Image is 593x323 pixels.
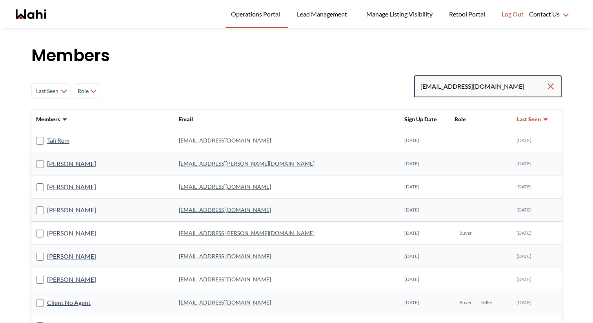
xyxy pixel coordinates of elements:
a: [PERSON_NAME] [47,251,96,261]
td: [DATE] [512,291,562,314]
input: Search input [420,79,546,93]
a: [EMAIL_ADDRESS][DOMAIN_NAME] [179,276,271,283]
td: [DATE] [400,199,450,222]
a: [EMAIL_ADDRESS][DOMAIN_NAME] [179,183,271,190]
a: [PERSON_NAME] [47,159,96,169]
span: Buyer [459,230,472,236]
td: [DATE] [512,129,562,152]
a: [EMAIL_ADDRESS][DOMAIN_NAME] [179,206,271,213]
span: Sign Up Date [404,116,437,122]
button: Members [36,115,68,123]
span: Retool Portal [449,9,487,19]
span: Manage Listing Visibility [364,9,435,19]
span: Email [179,116,193,122]
a: Tali Rem [47,135,69,146]
a: [PERSON_NAME] [47,274,96,285]
button: Clear search [546,79,555,93]
a: [EMAIL_ADDRESS][PERSON_NAME][DOMAIN_NAME] [179,160,315,167]
td: [DATE] [400,222,450,245]
span: Last Seen [517,115,541,123]
span: Operations Portal [231,9,283,19]
h1: Members [31,44,562,68]
a: [PERSON_NAME] [47,228,96,238]
span: Members [36,115,60,123]
td: [DATE] [400,245,450,268]
td: [DATE] [512,245,562,268]
td: [DATE] [400,129,450,152]
button: Last Seen [517,115,549,123]
span: Log Out [502,9,524,19]
a: [EMAIL_ADDRESS][DOMAIN_NAME] [179,253,271,259]
span: Lead Management [297,9,350,19]
td: [DATE] [400,175,450,199]
span: Role [455,116,466,122]
td: [DATE] [512,175,562,199]
a: [EMAIL_ADDRESS][DOMAIN_NAME] [179,137,271,144]
td: [DATE] [512,222,562,245]
td: [DATE] [400,291,450,314]
td: [DATE] [400,152,450,175]
td: [DATE] [512,199,562,222]
a: [EMAIL_ADDRESS][PERSON_NAME][DOMAIN_NAME] [179,230,315,236]
a: [PERSON_NAME] [47,205,96,215]
a: Client No Agent [47,297,91,308]
span: Seller [481,299,493,306]
span: Last Seen [35,84,59,98]
td: [DATE] [512,268,562,291]
td: [DATE] [512,152,562,175]
a: Wahi homepage [16,9,46,19]
a: [EMAIL_ADDRESS][DOMAIN_NAME] [179,299,271,306]
td: [DATE] [400,268,450,291]
span: Role [77,84,89,98]
span: Buyer [459,299,472,306]
a: [PERSON_NAME] [47,182,96,192]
